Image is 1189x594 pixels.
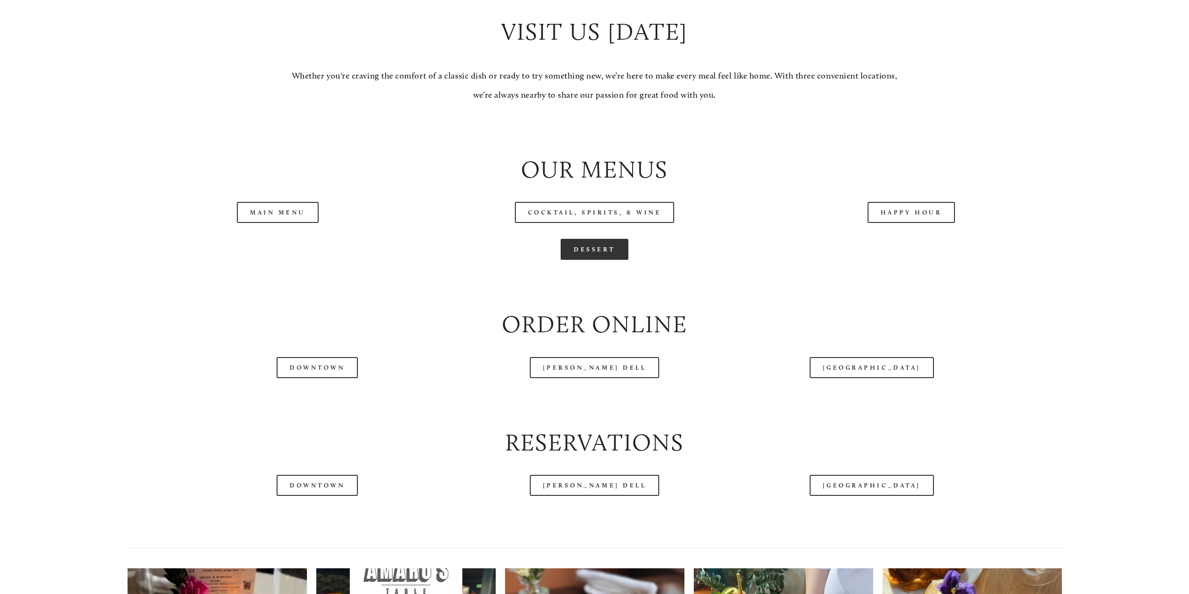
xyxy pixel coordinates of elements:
a: Happy Hour [868,202,955,223]
a: [PERSON_NAME] Dell [530,357,660,378]
a: Dessert [561,239,628,260]
a: Main Menu [237,202,319,223]
a: [PERSON_NAME] Dell [530,475,660,496]
a: Downtown [277,475,358,496]
a: Downtown [277,357,358,378]
h2: Our Menus [128,153,1062,186]
a: [GEOGRAPHIC_DATA] [810,475,934,496]
h2: Reservations [128,426,1062,459]
a: [GEOGRAPHIC_DATA] [810,357,934,378]
a: Cocktail, Spirits, & Wine [515,202,675,223]
h2: Order Online [128,308,1062,341]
